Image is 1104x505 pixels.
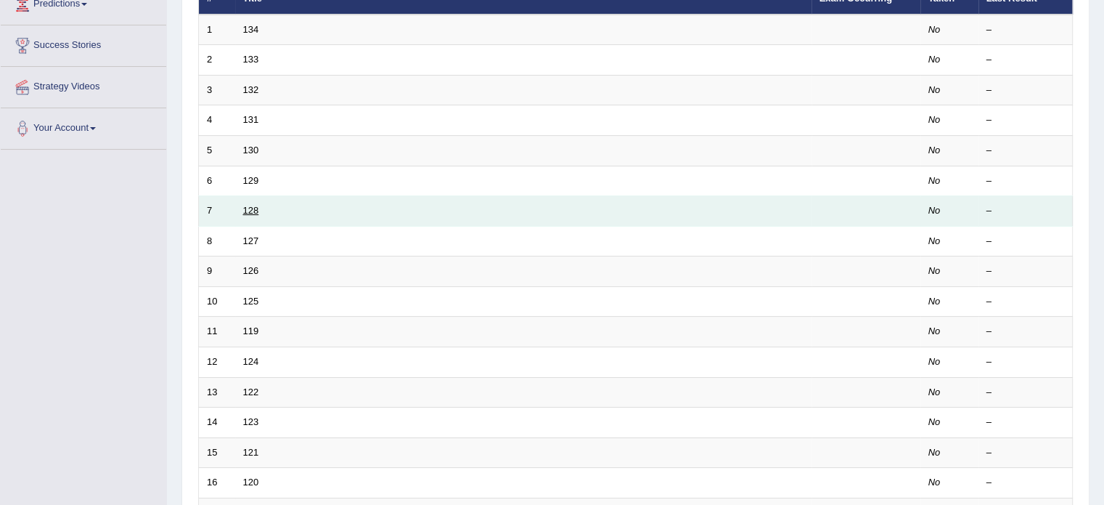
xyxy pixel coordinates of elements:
div: – [986,386,1065,400]
div: – [986,476,1065,490]
div: – [986,416,1065,429]
a: Your Account [1,108,166,145]
em: No [928,84,941,95]
em: No [928,387,941,397]
td: 4 [199,105,235,136]
a: 128 [243,205,259,216]
a: 129 [243,175,259,186]
em: No [928,477,941,488]
div: – [986,446,1065,460]
td: 13 [199,377,235,408]
div: – [986,174,1065,188]
td: 1 [199,15,235,45]
em: No [928,235,941,246]
a: 131 [243,114,259,125]
td: 2 [199,45,235,76]
td: 3 [199,75,235,105]
a: 120 [243,477,259,488]
em: No [928,205,941,216]
div: – [986,53,1065,67]
td: 5 [199,136,235,166]
td: 10 [199,286,235,317]
em: No [928,447,941,458]
div: – [986,264,1065,278]
a: 126 [243,265,259,276]
em: No [928,356,941,367]
a: 121 [243,447,259,458]
div: – [986,113,1065,127]
td: 6 [199,166,235,196]
em: No [928,296,941,307]
a: 127 [243,235,259,246]
em: No [928,416,941,427]
a: 133 [243,54,259,65]
em: No [928,145,941,155]
div: – [986,204,1065,218]
em: No [928,326,941,336]
td: 16 [199,468,235,498]
td: 7 [199,196,235,227]
td: 8 [199,226,235,256]
td: 14 [199,408,235,438]
a: Strategy Videos [1,67,166,103]
em: No [928,54,941,65]
a: 124 [243,356,259,367]
a: 123 [243,416,259,427]
div: – [986,325,1065,339]
em: No [928,265,941,276]
td: 15 [199,437,235,468]
em: No [928,175,941,186]
a: 122 [243,387,259,397]
a: 130 [243,145,259,155]
a: 119 [243,326,259,336]
td: 12 [199,347,235,377]
em: No [928,24,941,35]
em: No [928,114,941,125]
a: Success Stories [1,25,166,62]
div: – [986,84,1065,97]
div: – [986,235,1065,249]
a: 132 [243,84,259,95]
div: – [986,295,1065,309]
div: – [986,144,1065,158]
td: 11 [199,317,235,347]
div: – [986,355,1065,369]
a: 134 [243,24,259,35]
div: – [986,23,1065,37]
td: 9 [199,256,235,287]
a: 125 [243,296,259,307]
